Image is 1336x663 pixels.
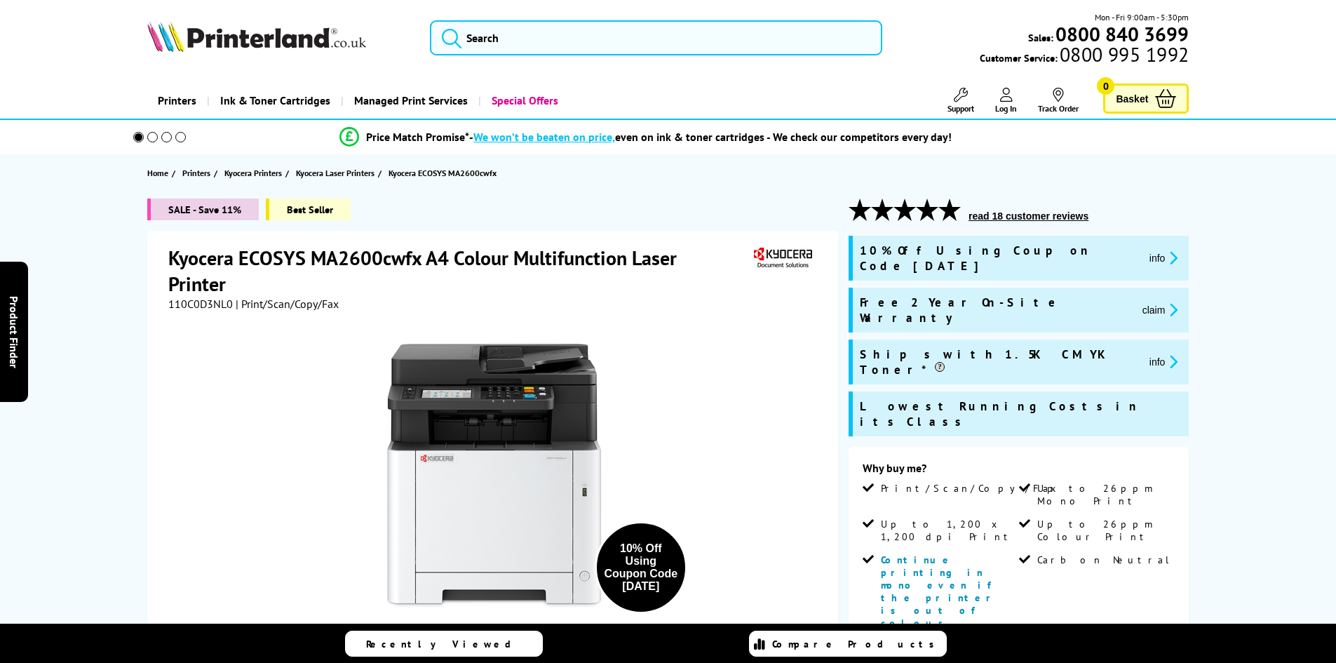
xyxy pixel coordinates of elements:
[296,166,378,180] a: Kyocera Laser Printers
[357,339,632,614] img: Kyocera ECOSYS MA2600cwfx
[1095,11,1189,24] span: Mon - Fri 9:00am - 5:30pm
[147,199,259,220] span: SALE - Save 11%
[7,295,21,368] span: Product Finder
[114,125,1178,149] li: modal_Promise
[366,638,525,650] span: Recently Viewed
[1103,83,1189,114] a: Basket 0
[389,166,497,180] span: Kyocera ECOSYS MA2600cwfx
[168,245,750,297] h1: Kyocera ECOSYS MA2600cwfx A4 Colour Multifunction Laser Printer
[1138,302,1182,318] button: promo-description
[147,21,413,55] a: Printerland Logo
[1055,21,1189,47] b: 0800 840 3699
[1028,31,1053,44] span: Sales:
[947,88,974,114] a: Support
[1097,77,1114,95] span: 0
[224,166,285,180] a: Kyocera Printers
[964,210,1093,222] button: read 18 customer reviews
[860,295,1131,326] span: Free 2 Year On-Site Warranty
[1145,250,1182,266] button: promo-description
[1053,27,1189,41] a: 0800 840 3699
[881,554,999,642] span: Continue printing in mono even if the printer is out of colour toners
[147,166,172,180] a: Home
[147,21,366,52] img: Printerland Logo
[995,103,1017,114] span: Log In
[182,166,214,180] a: Printers
[296,166,375,180] span: Kyocera Laser Printers
[604,542,678,593] div: 10% Off Using Coupon Code [DATE]
[1037,554,1170,566] span: Carbon Neutral
[749,631,947,657] a: Compare Products
[881,518,1016,543] span: Up to 1,200 x 1,200 dpi Print
[147,166,168,180] span: Home
[947,103,974,114] span: Support
[478,83,569,119] a: Special Offers
[1058,48,1189,61] span: 0800 995 1992
[1145,354,1182,370] button: promo-description
[341,83,478,119] a: Managed Print Services
[1038,88,1079,114] a: Track Order
[389,166,500,180] a: Kyocera ECOSYS MA2600cwfx
[860,347,1138,377] span: Ships with 1.5K CMYK Toner*
[1116,89,1148,108] span: Basket
[207,83,341,119] a: Ink & Toner Cartridges
[1037,518,1172,543] span: Up to 26ppm Colour Print
[860,399,1182,429] span: Lowest Running Costs in its Class
[366,130,469,144] span: Price Match Promise*
[860,243,1138,274] span: 10% Off Using Coupon Code [DATE]
[147,83,207,119] a: Printers
[473,130,615,144] span: We won’t be beaten on price,
[980,48,1189,65] span: Customer Service:
[236,297,339,311] span: | Print/Scan/Copy/Fax
[168,297,233,311] span: 110C0D3NL0
[224,166,282,180] span: Kyocera Printers
[995,88,1017,114] a: Log In
[750,245,815,271] img: Kyocera
[266,199,351,220] span: Best Seller
[182,166,210,180] span: Printers
[345,631,543,657] a: Recently Viewed
[430,20,882,55] input: Search
[863,461,1175,482] div: Why buy me?
[1037,482,1172,507] span: Up to 26ppm Mono Print
[881,482,1061,495] span: Print/Scan/Copy/Fax
[772,638,942,650] span: Compare Products
[469,130,952,144] div: - even on ink & toner cartridges - We check our competitors every day!
[220,83,330,119] span: Ink & Toner Cartridges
